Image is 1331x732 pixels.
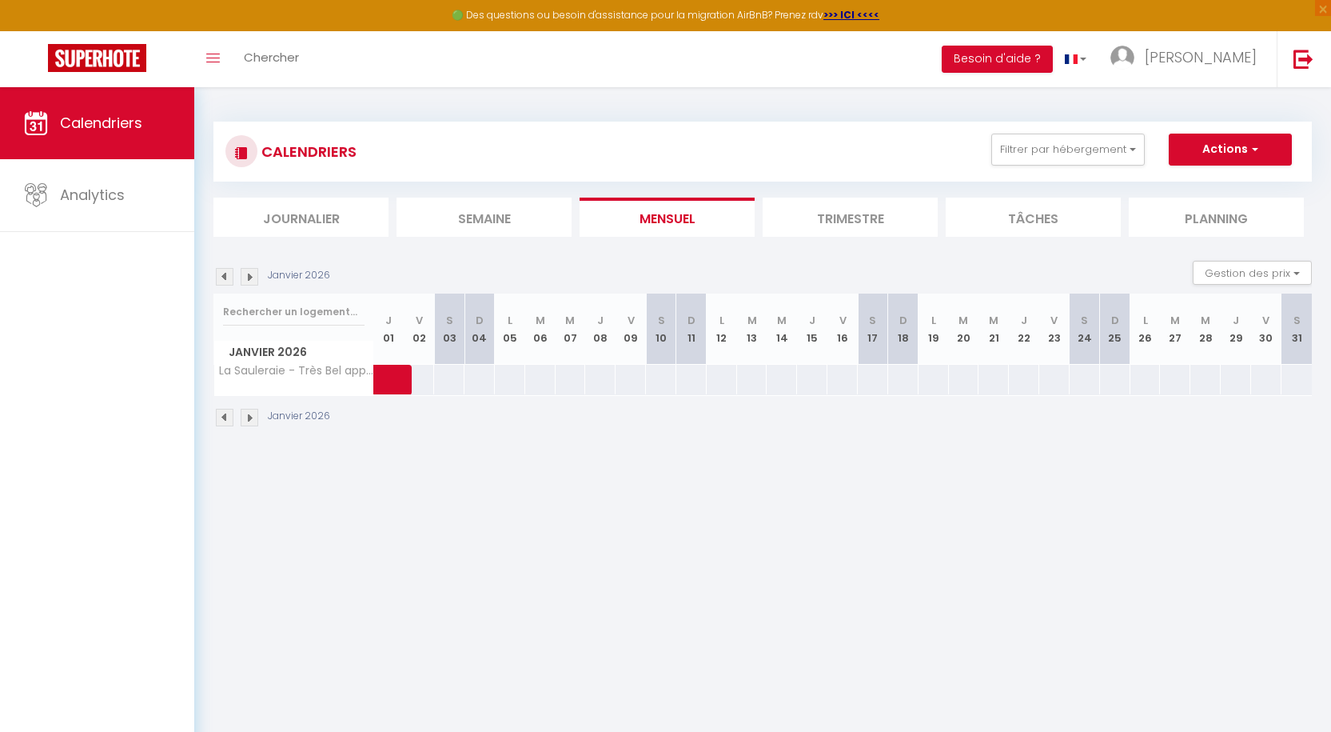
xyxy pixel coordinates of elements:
[60,113,142,133] span: Calendriers
[214,341,373,364] span: Janvier 2026
[1201,313,1210,328] abbr: M
[646,294,676,365] th: 10
[217,365,377,377] span: La Sauleraie - Très Bel appartement 5min des plages WIFI parking
[446,313,453,328] abbr: S
[777,313,787,328] abbr: M
[942,46,1053,73] button: Besoin d'aide ?
[931,313,936,328] abbr: L
[763,198,938,237] li: Trimestre
[508,313,512,328] abbr: L
[1221,294,1251,365] th: 29
[597,313,604,328] abbr: J
[60,185,125,205] span: Analytics
[719,313,724,328] abbr: L
[899,313,907,328] abbr: D
[1145,47,1257,67] span: [PERSON_NAME]
[1110,46,1134,70] img: ...
[1009,294,1039,365] th: 22
[946,198,1121,237] li: Tâches
[1021,313,1027,328] abbr: J
[397,198,572,237] li: Semaine
[374,294,404,365] th: 01
[809,313,815,328] abbr: J
[949,294,979,365] th: 20
[213,198,389,237] li: Journalier
[1130,294,1161,365] th: 26
[404,294,434,365] th: 02
[1190,294,1221,365] th: 28
[268,409,330,424] p: Janvier 2026
[1070,294,1100,365] th: 24
[495,294,525,365] th: 05
[1170,313,1180,328] abbr: M
[1262,313,1269,328] abbr: V
[556,294,586,365] th: 07
[676,294,707,365] th: 11
[687,313,695,328] abbr: D
[434,294,464,365] th: 03
[737,294,767,365] th: 13
[1281,294,1312,365] th: 31
[1129,198,1304,237] li: Planning
[536,313,545,328] abbr: M
[767,294,797,365] th: 14
[827,294,858,365] th: 16
[658,313,665,328] abbr: S
[1039,294,1070,365] th: 23
[1050,313,1058,328] abbr: V
[565,313,575,328] abbr: M
[1251,294,1281,365] th: 30
[797,294,827,365] th: 15
[1169,134,1292,166] button: Actions
[585,294,616,365] th: 08
[1233,313,1239,328] abbr: J
[580,198,755,237] li: Mensuel
[268,268,330,283] p: Janvier 2026
[919,294,949,365] th: 19
[839,313,847,328] abbr: V
[991,134,1145,166] button: Filtrer par hébergement
[1293,313,1301,328] abbr: S
[1098,31,1277,87] a: ... [PERSON_NAME]
[978,294,1009,365] th: 21
[1100,294,1130,365] th: 25
[1111,313,1119,328] abbr: D
[616,294,646,365] th: 09
[1081,313,1088,328] abbr: S
[823,8,879,22] a: >>> ICI <<<<
[628,313,635,328] abbr: V
[888,294,919,365] th: 18
[1143,313,1148,328] abbr: L
[223,298,365,326] input: Rechercher un logement...
[707,294,737,365] th: 12
[1160,294,1190,365] th: 27
[257,134,357,170] h3: CALENDRIERS
[464,294,495,365] th: 04
[958,313,968,328] abbr: M
[1193,261,1312,285] button: Gestion des prix
[416,313,423,328] abbr: V
[525,294,556,365] th: 06
[989,313,998,328] abbr: M
[48,44,146,72] img: Super Booking
[1293,49,1313,69] img: logout
[244,49,299,66] span: Chercher
[747,313,757,328] abbr: M
[858,294,888,365] th: 17
[232,31,311,87] a: Chercher
[385,313,392,328] abbr: J
[476,313,484,328] abbr: D
[869,313,876,328] abbr: S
